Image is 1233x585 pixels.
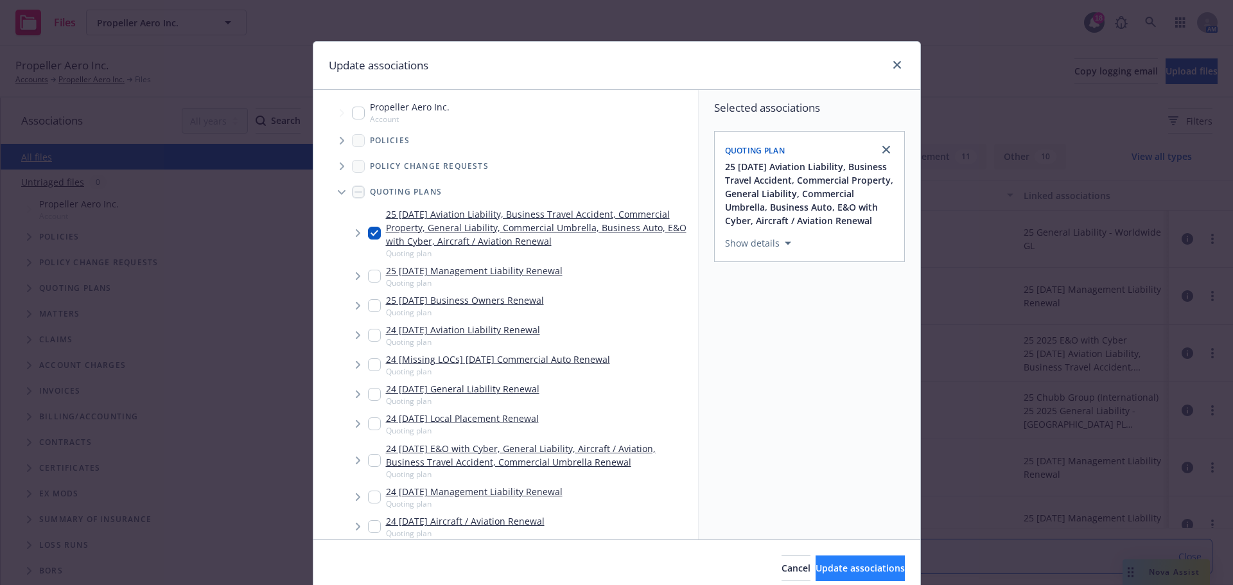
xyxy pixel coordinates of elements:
span: Update associations [816,562,905,574]
span: Quoting plan [386,498,563,509]
span: Quoting plan [386,469,693,480]
a: 25 [DATE] Aviation Liability, Business Travel Accident, Commercial Property, General Liability, C... [386,207,693,248]
span: Quoting plan [386,248,693,259]
span: Policies [370,137,410,144]
a: 24 [DATE] Aircraft / Aviation Renewal [386,514,545,528]
a: 24 [DATE] Aviation Liability Renewal [386,323,540,336]
span: Quoting plan [386,366,610,377]
a: close [889,57,905,73]
span: Quoting plan [386,528,545,539]
span: Quoting plans [370,188,442,196]
a: 24 [DATE] General Liability Renewal [386,382,539,396]
a: close [879,142,894,157]
button: Show details [720,236,796,251]
span: Quoting plan [386,277,563,288]
span: Quoting plan [386,307,544,318]
a: 24 [DATE] Local Placement Renewal [386,412,539,425]
span: Policy change requests [370,162,489,170]
span: Quoting plan [386,336,540,347]
a: 24 [Missing LOCs] [DATE] Commercial Auto Renewal [386,353,610,366]
button: Cancel [782,555,810,581]
button: 25 [DATE] Aviation Liability, Business Travel Accident, Commercial Property, General Liability, C... [725,160,896,227]
span: Quoting plan [725,145,785,156]
a: 24 [DATE] E&O with Cyber, General Liability, Aircraft / Aviation, Business Travel Accident, Comme... [386,442,693,469]
a: 25 [DATE] Management Liability Renewal [386,264,563,277]
span: Selected associations [714,100,905,116]
span: Quoting plan [386,396,539,406]
h1: Update associations [329,57,428,74]
span: Quoting plan [386,425,539,436]
a: 25 [DATE] Business Owners Renewal [386,293,544,307]
span: Propeller Aero Inc. [370,100,450,114]
span: Account [370,114,450,125]
a: 24 [DATE] Management Liability Renewal [386,485,563,498]
span: Cancel [782,562,810,574]
button: Update associations [816,555,905,581]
